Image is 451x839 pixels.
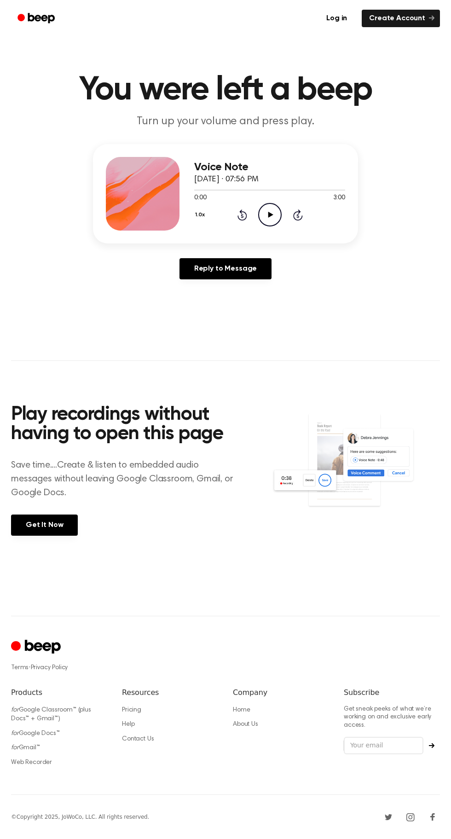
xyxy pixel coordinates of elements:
[381,810,396,824] a: Twitter
[11,515,78,536] a: Get It Now
[425,810,440,824] a: Facebook
[194,207,208,223] button: 1.0x
[11,458,235,500] p: Save time....Create & listen to embedded audio messages without leaving Google Classroom, Gmail, ...
[11,10,63,28] a: Beep
[317,8,356,29] a: Log in
[344,737,423,754] input: Your email
[179,258,272,279] a: Reply to Message
[11,707,91,723] a: forGoogle Classroom™ (plus Docs™ + Gmail™)
[233,721,258,728] a: About Us
[122,687,218,698] h6: Resources
[11,730,19,737] i: for
[11,663,440,672] div: ·
[333,193,345,203] span: 3:00
[272,413,440,525] img: Voice Comments on Docs and Recording Widget
[11,665,29,671] a: Terms
[362,10,440,27] a: Create Account
[194,175,259,184] span: [DATE] · 07:56 PM
[11,707,19,713] i: for
[403,810,418,824] a: Instagram
[49,114,402,129] p: Turn up your volume and press play.
[233,687,329,698] h6: Company
[11,745,19,751] i: for
[11,730,60,737] a: forGoogle Docs™
[122,707,141,713] a: Pricing
[11,759,52,766] a: Web Recorder
[31,665,68,671] a: Privacy Policy
[423,743,440,748] button: Subscribe
[233,707,250,713] a: Home
[11,74,440,107] h1: You were left a beep
[194,161,345,174] h3: Voice Note
[122,721,134,728] a: Help
[344,706,440,730] p: Get sneak peeks of what we’re working on and exclusive early access.
[11,745,40,751] a: forGmail™
[11,813,149,821] div: © Copyright 2025, JoWoCo, LLC. All rights reserved.
[122,736,154,742] a: Contact Us
[11,638,63,656] a: Cruip
[194,193,206,203] span: 0:00
[11,405,235,444] h2: Play recordings without having to open this page
[344,687,440,698] h6: Subscribe
[11,687,107,698] h6: Products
